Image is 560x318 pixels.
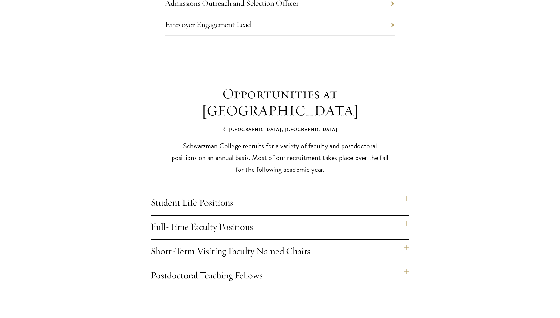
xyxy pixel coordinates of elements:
[151,240,409,264] h4: Short-Term Visiting Faculty Named Chairs
[151,264,409,288] h4: Postdoctoral Teaching Fellows
[165,19,251,29] a: Employer Engagement Lead
[223,126,337,133] span: [GEOGRAPHIC_DATA], [GEOGRAPHIC_DATA]
[170,140,390,175] p: Schwarzman College recruits for a variety of faculty and postdoctoral positions on an annual basi...
[151,216,409,239] h4: Full-Time Faculty Positions
[162,85,398,119] h3: Opportunities at [GEOGRAPHIC_DATA]
[151,191,409,215] h4: Student Life Positions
